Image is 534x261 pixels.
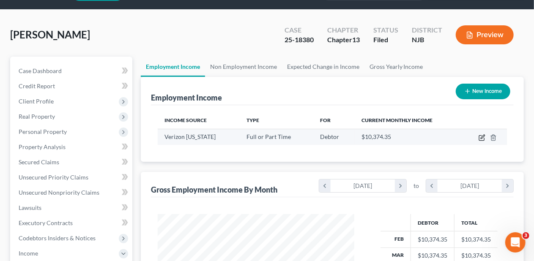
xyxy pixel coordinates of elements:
span: Real Property [19,113,55,120]
div: Chapter [327,35,360,45]
div: Status [373,25,398,35]
a: Gross Yearly Income [364,57,428,77]
div: District [412,25,442,35]
button: Preview [456,25,514,44]
div: Employment Income [151,92,222,103]
span: Executory Contracts [19,219,73,226]
div: Case [285,25,314,35]
th: Total [455,214,498,231]
i: chevron_right [395,179,406,192]
th: Debtor [411,214,455,231]
span: Credit Report [19,82,55,90]
div: Gross Employment Income By Month [151,185,277,195]
a: Credit Report [12,79,132,94]
span: Debtor [320,133,339,140]
span: Type [246,117,259,123]
a: Executory Contracts [12,215,132,231]
span: Lawsuits [19,204,41,211]
a: Non Employment Income [205,57,282,77]
i: chevron_right [502,179,513,192]
a: Unsecured Nonpriority Claims [12,185,132,200]
a: Secured Claims [12,155,132,170]
i: chevron_left [319,179,331,192]
div: [DATE] [331,179,395,192]
a: Unsecured Priority Claims [12,170,132,185]
span: $10,374.35 [361,133,391,140]
div: Chapter [327,25,360,35]
div: $10,374.35 [418,251,447,260]
div: 25-18380 [285,35,314,45]
i: chevron_left [426,179,438,192]
span: [PERSON_NAME] [10,28,90,41]
a: Employment Income [141,57,205,77]
span: Verizon [US_STATE] [164,133,216,140]
div: Filed [373,35,398,45]
a: Lawsuits [12,200,132,215]
span: Client Profile [19,98,54,105]
span: Secured Claims [19,158,59,166]
a: Property Analysis [12,139,132,155]
a: Case Dashboard [12,63,132,79]
span: Current Monthly Income [361,117,433,123]
span: 3 [523,232,529,239]
a: Expected Change in Income [282,57,364,77]
div: NJB [412,35,442,45]
span: to [414,182,419,190]
div: $10,374.35 [418,235,447,244]
iframe: Intercom live chat [505,232,526,253]
span: For [320,117,331,123]
div: [DATE] [438,179,502,192]
span: Full or Part Time [246,133,291,140]
td: $10,374.35 [455,231,498,247]
span: Personal Property [19,128,67,135]
span: Property Analysis [19,143,66,150]
span: Unsecured Priority Claims [19,174,88,181]
button: New Income [456,84,510,99]
span: 13 [352,35,360,43]
span: Codebtors Insiders & Notices [19,234,96,242]
span: Income Source [164,117,207,123]
th: Feb [381,231,411,247]
span: Unsecured Nonpriority Claims [19,189,99,196]
span: Case Dashboard [19,67,62,74]
span: Income [19,250,38,257]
